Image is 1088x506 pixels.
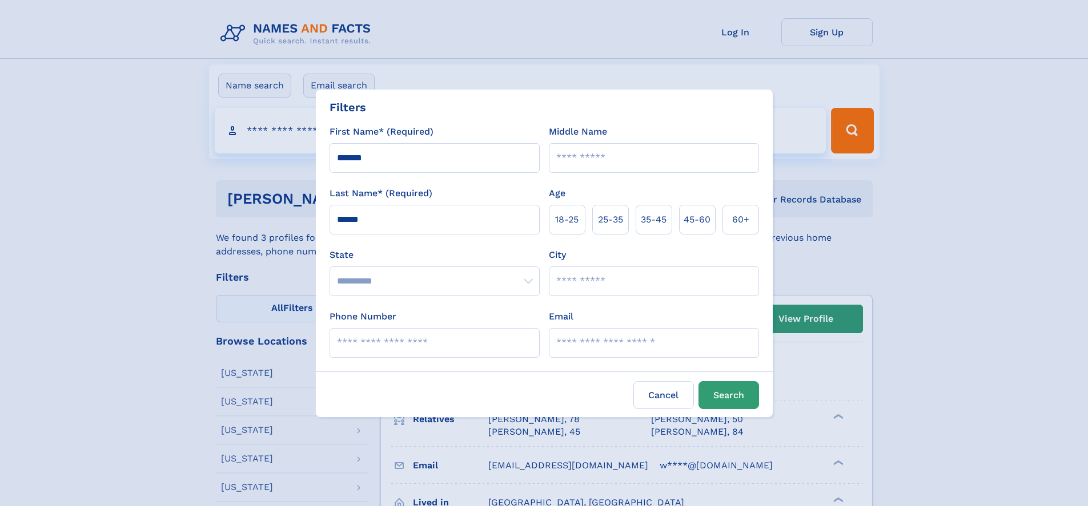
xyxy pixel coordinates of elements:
label: Email [549,310,573,323]
label: Age [549,187,565,200]
button: Search [698,381,759,409]
span: 45‑60 [684,213,710,226]
span: 18‑25 [555,213,579,226]
span: 60+ [732,213,749,226]
div: Filters [330,99,366,116]
label: First Name* (Required) [330,125,433,139]
label: City [549,248,566,262]
span: 35‑45 [641,213,667,226]
label: Last Name* (Required) [330,187,432,200]
label: Cancel [633,381,694,409]
label: State [330,248,540,262]
label: Phone Number [330,310,396,323]
label: Middle Name [549,125,607,139]
span: 25‑35 [598,213,623,226]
